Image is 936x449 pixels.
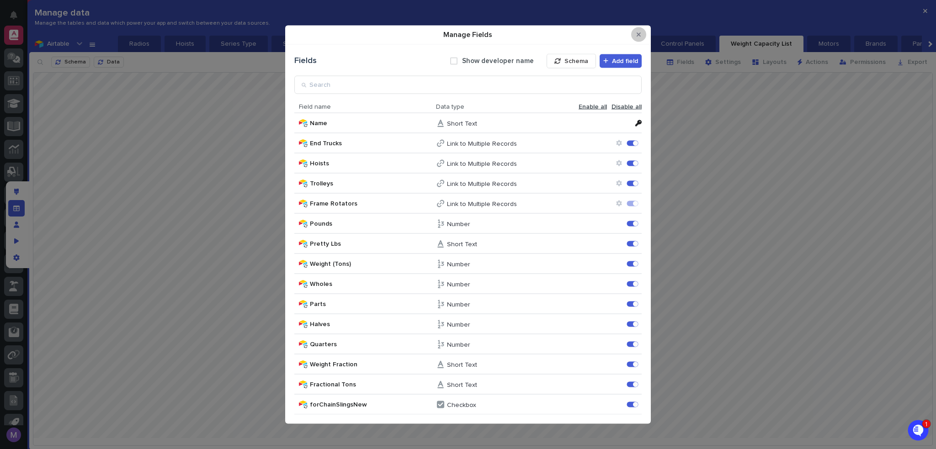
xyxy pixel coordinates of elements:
a: Powered byPylon [64,240,111,248]
span: [DATE] [81,156,100,163]
p: Link to Multiple Records [447,180,517,188]
span: End Trucks [310,139,436,147]
span: Hoists [310,159,436,167]
p: Link to Multiple Records [447,201,517,208]
div: Start new chat [31,101,150,111]
p: Short Text [447,120,477,128]
p: Number [447,261,470,269]
a: 📖Help Docs [5,215,53,231]
span: Wholes [310,280,436,288]
p: Link to Multiple Records [447,160,517,168]
img: 1736555164131-43832dd5-751b-4058-ba23-39d91318e5a0 [18,156,26,164]
span: Parts [310,300,436,308]
input: Clear [24,73,151,83]
p: Number [447,281,470,289]
div: 📖 [9,219,16,227]
span: • [76,156,79,163]
span: Weight Fraction [310,360,436,368]
span: Quarters [310,340,436,348]
label: Show developer name [462,57,534,65]
span: Frame Rotators [310,200,436,207]
span: Name [310,119,436,127]
button: Close Modal [631,27,646,42]
span: Weight (Tons) [310,260,436,268]
span: forChainSlingsNew [310,401,436,408]
p: Welcome 👋 [9,36,166,51]
p: Number [447,321,470,329]
div: Manage Fields [290,26,631,43]
p: Short Text [447,361,477,369]
p: Checkbox [447,401,476,409]
span: Help Docs [18,218,50,227]
button: Add field [600,54,642,68]
p: Short Text [447,241,477,248]
span: [PERSON_NAME] [28,156,74,163]
span: [PERSON_NAME] [28,180,74,188]
span: Fractional Tons [310,380,436,388]
p: Number [447,301,470,309]
img: 1736555164131-43832dd5-751b-4058-ba23-39d91318e5a0 [9,101,26,118]
p: Link to Multiple Records [447,140,517,148]
img: Brittany [9,147,24,162]
button: Start new chat [155,104,166,115]
img: Stacker [9,9,27,27]
span: Pylon [91,241,111,248]
p: Short Text [447,381,477,389]
div: Past conversations [9,133,58,140]
span: • [76,180,79,188]
p: Number [447,341,470,349]
span: [DATE] [81,180,100,188]
span: Data type [436,103,539,111]
p: Number [447,221,470,228]
span: Halves [310,320,436,328]
span: Enable all [579,103,607,111]
span: Trolleys [310,180,436,187]
img: Matthew Hall [9,172,24,186]
div: Manage Fields [285,25,651,424]
button: Schema [547,53,596,68]
span: Field name [299,103,436,111]
p: How can we help? [9,51,166,65]
span: Disable all [612,103,642,111]
span: Schema [564,58,588,64]
span: Pounds [310,220,436,227]
div: We're available if you need us! [31,111,116,118]
input: Search [294,75,642,94]
span: Pretty Lbs [310,240,436,248]
iframe: Open customer support [907,419,931,444]
button: See all [142,131,166,142]
span: Add field [612,58,638,64]
div: Fields [294,57,317,65]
